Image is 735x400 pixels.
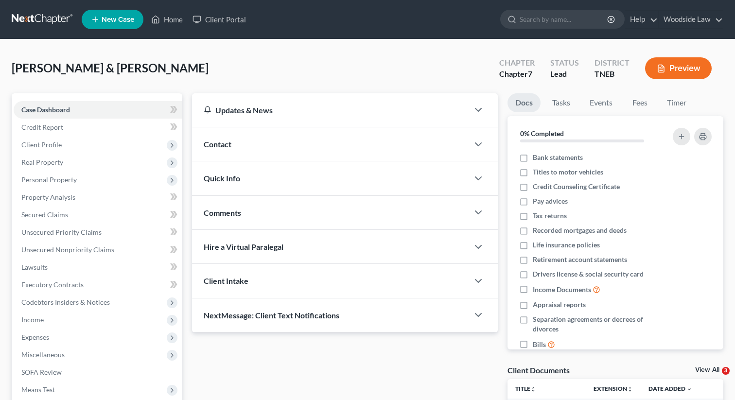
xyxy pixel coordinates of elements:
[102,16,134,23] span: New Case
[533,182,620,191] span: Credit Counseling Certificate
[499,57,535,69] div: Chapter
[21,298,110,306] span: Codebtors Insiders & Notices
[594,385,633,392] a: Extensionunfold_more
[204,174,240,183] span: Quick Info
[520,10,609,28] input: Search by name...
[21,385,55,394] span: Means Test
[14,189,182,206] a: Property Analysis
[645,57,712,79] button: Preview
[533,300,586,310] span: Appraisal reports
[507,93,541,112] a: Docs
[533,255,627,264] span: Retirement account statements
[695,366,719,373] a: View All
[625,11,658,28] a: Help
[520,129,564,138] strong: 0% Completed
[21,245,114,254] span: Unsecured Nonpriority Claims
[21,263,48,271] span: Lawsuits
[533,226,627,235] span: Recorded mortgages and deeds
[21,123,63,131] span: Credit Report
[21,158,63,166] span: Real Property
[14,206,182,224] a: Secured Claims
[21,368,62,376] span: SOFA Review
[204,139,231,149] span: Contact
[14,224,182,241] a: Unsecured Priority Claims
[204,242,283,251] span: Hire a Virtual Paralegal
[21,140,62,149] span: Client Profile
[544,93,578,112] a: Tasks
[595,69,630,80] div: TNEB
[533,167,603,177] span: Titles to motor vehicles
[14,241,182,259] a: Unsecured Nonpriority Claims
[204,311,339,320] span: NextMessage: Client Text Notifications
[582,93,620,112] a: Events
[530,386,536,392] i: unfold_more
[702,367,725,390] iframe: Intercom live chat
[533,153,583,162] span: Bank statements
[14,119,182,136] a: Credit Report
[659,93,694,112] a: Timer
[146,11,188,28] a: Home
[533,211,567,221] span: Tax returns
[624,93,655,112] a: Fees
[188,11,251,28] a: Client Portal
[21,350,65,359] span: Miscellaneous
[528,69,532,78] span: 7
[21,228,102,236] span: Unsecured Priority Claims
[533,269,644,279] span: Drivers license & social security card
[648,385,692,392] a: Date Added expand_more
[533,340,546,349] span: Bills
[533,240,600,250] span: Life insurance policies
[21,105,70,114] span: Case Dashboard
[21,280,84,289] span: Executory Contracts
[14,276,182,294] a: Executory Contracts
[659,11,723,28] a: Woodside Law
[21,193,75,201] span: Property Analysis
[722,367,730,375] span: 3
[21,210,68,219] span: Secured Claims
[499,69,535,80] div: Chapter
[507,365,570,375] div: Client Documents
[14,101,182,119] a: Case Dashboard
[533,285,591,295] span: Income Documents
[550,57,579,69] div: Status
[204,208,241,217] span: Comments
[550,69,579,80] div: Lead
[12,61,209,75] span: [PERSON_NAME] & [PERSON_NAME]
[533,196,568,206] span: Pay advices
[533,314,661,334] span: Separation agreements or decrees of divorces
[21,175,77,184] span: Personal Property
[21,315,44,324] span: Income
[204,105,457,115] div: Updates & News
[204,276,248,285] span: Client Intake
[627,386,633,392] i: unfold_more
[14,364,182,381] a: SOFA Review
[21,333,49,341] span: Expenses
[595,57,630,69] div: District
[686,386,692,392] i: expand_more
[515,385,536,392] a: Titleunfold_more
[14,259,182,276] a: Lawsuits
